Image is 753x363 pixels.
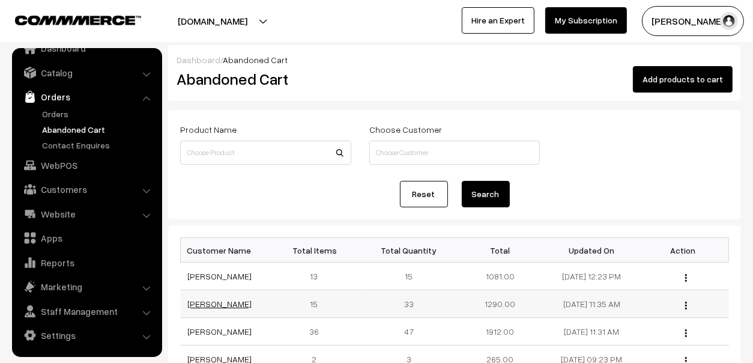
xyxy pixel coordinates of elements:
label: Choose Customer [369,123,442,136]
a: Dashboard [177,55,220,65]
a: [PERSON_NAME] [188,271,252,281]
a: Reset [400,181,448,207]
td: 1912.00 [455,318,546,346]
a: WebPOS [15,154,158,176]
td: [DATE] 12:23 PM [546,263,637,290]
a: COMMMERCE [15,12,120,26]
th: Total Quantity [363,238,455,263]
a: Settings [15,325,158,346]
td: [DATE] 11:35 AM [546,290,637,318]
img: Menu [685,302,687,310]
th: Customer Name [181,238,272,263]
img: Menu [685,329,687,337]
button: Search [462,181,510,207]
input: Choose Customer [369,141,540,165]
a: Contact Enquires [39,139,158,151]
button: [PERSON_NAME]… [642,6,744,36]
a: Reports [15,252,158,273]
img: user [720,12,738,30]
input: Choose Product [180,141,351,165]
a: Customers [15,178,158,200]
button: Add products to cart [633,66,733,93]
a: Orders [15,86,158,108]
a: My Subscription [545,7,627,34]
a: Orders [39,108,158,120]
a: Staff Management [15,300,158,322]
td: 15 [272,290,363,318]
div: / [177,53,733,66]
a: Abandoned Cart [39,123,158,136]
td: 33 [363,290,455,318]
a: Website [15,203,158,225]
a: [PERSON_NAME] [188,326,252,337]
td: 1290.00 [455,290,546,318]
th: Updated On [546,238,637,263]
th: Total [455,238,546,263]
button: [DOMAIN_NAME] [136,6,289,36]
td: 47 [363,318,455,346]
a: Dashboard [15,37,158,59]
a: [PERSON_NAME] [188,299,252,309]
a: Hire an Expert [462,7,534,34]
a: Catalog [15,62,158,84]
td: 36 [272,318,363,346]
th: Action [637,238,728,263]
a: Apps [15,227,158,249]
img: COMMMERCE [15,16,141,25]
h2: Abandoned Cart [177,70,350,88]
td: 15 [363,263,455,290]
label: Product Name [180,123,237,136]
span: Abandoned Cart [223,55,288,65]
th: Total Items [272,238,363,263]
td: [DATE] 11:31 AM [546,318,637,346]
td: 13 [272,263,363,290]
td: 1081.00 [455,263,546,290]
img: Menu [685,274,687,282]
a: Marketing [15,276,158,297]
